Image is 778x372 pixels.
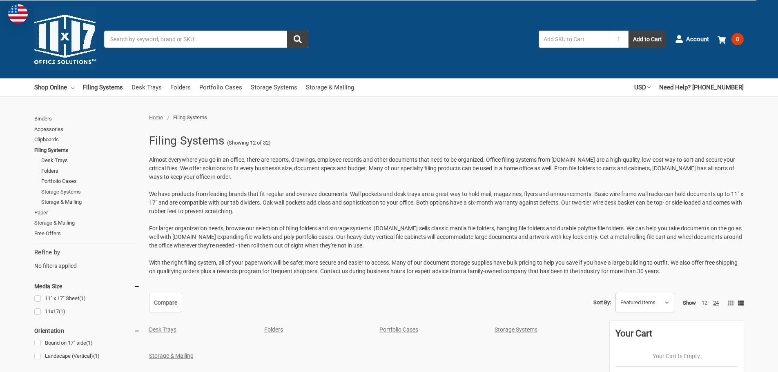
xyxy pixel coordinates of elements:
[79,295,86,301] span: (1)
[264,326,283,333] a: Folders
[149,326,176,333] a: Desk Trays
[379,326,418,333] a: Portfolio Cases
[539,31,609,48] input: Add SKU to Cart
[227,139,271,147] span: (Showing 12 of 32)
[634,78,651,96] a: USD
[731,33,744,45] span: 0
[34,114,140,124] a: Binders
[86,340,93,346] span: (1)
[8,4,28,24] img: duty and tax information for United States
[132,78,162,96] a: Desk Trays
[41,176,140,187] a: Portfolio Cases
[149,293,182,312] a: Compare
[34,306,140,317] a: 11x17
[251,78,297,96] a: Storage Systems
[34,351,140,362] a: Landscape (Vertical)
[34,134,140,145] a: Clipboards
[170,78,191,96] a: Folders
[149,114,163,120] a: Home
[59,308,65,314] span: (1)
[34,145,140,156] a: Filing Systems
[34,207,140,218] a: Paper
[34,124,140,135] a: Accessories
[718,29,744,50] a: 0
[675,29,709,50] a: Account
[104,31,308,48] input: Search by keyword, brand or SKU
[702,300,707,306] a: 12
[149,258,744,276] p: With the right filing system, all of your paperwork will be safer, more secure and easier to acce...
[34,293,140,304] a: 11" x 17" Sheet
[495,326,537,333] a: Storage Systems
[149,352,194,359] a: Storage & Mailing
[34,248,140,257] h5: Refine by
[41,155,140,166] a: Desk Trays
[683,300,696,306] span: Show
[659,78,744,96] a: Need Help? [PHONE_NUMBER]
[199,78,242,96] a: Portfolio Cases
[173,114,207,120] span: Filing Systems
[34,338,140,349] a: Bound on 17" side
[34,248,140,270] div: No filters applied
[34,326,140,336] h5: Orientation
[593,296,611,309] label: Sort By:
[629,31,667,48] button: Add to Cart
[83,78,123,96] a: Filing Systems
[34,9,96,70] img: 11x17.com
[149,190,744,216] p: We have products from leading brands that fit regular and oversize documents. Wall pockets and de...
[34,218,140,228] a: Storage & Mailing
[41,197,140,207] a: Storage & Mailing
[41,166,140,176] a: Folders
[306,78,354,96] a: Storage & Mailing
[34,228,140,239] a: Free Offers
[149,156,744,181] p: Almost everywhere you go in an office, there are reports, drawings, employee records and other do...
[93,353,100,359] span: (1)
[41,187,140,197] a: Storage Systems
[34,78,74,96] a: Shop Online
[149,130,225,151] h1: Filing Systems
[686,35,709,44] span: Account
[34,281,140,291] h5: Media Size
[149,224,744,250] p: For larger organization needs, browse our selection of filing folders and storage systems. [DOMAI...
[713,300,719,306] a: 24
